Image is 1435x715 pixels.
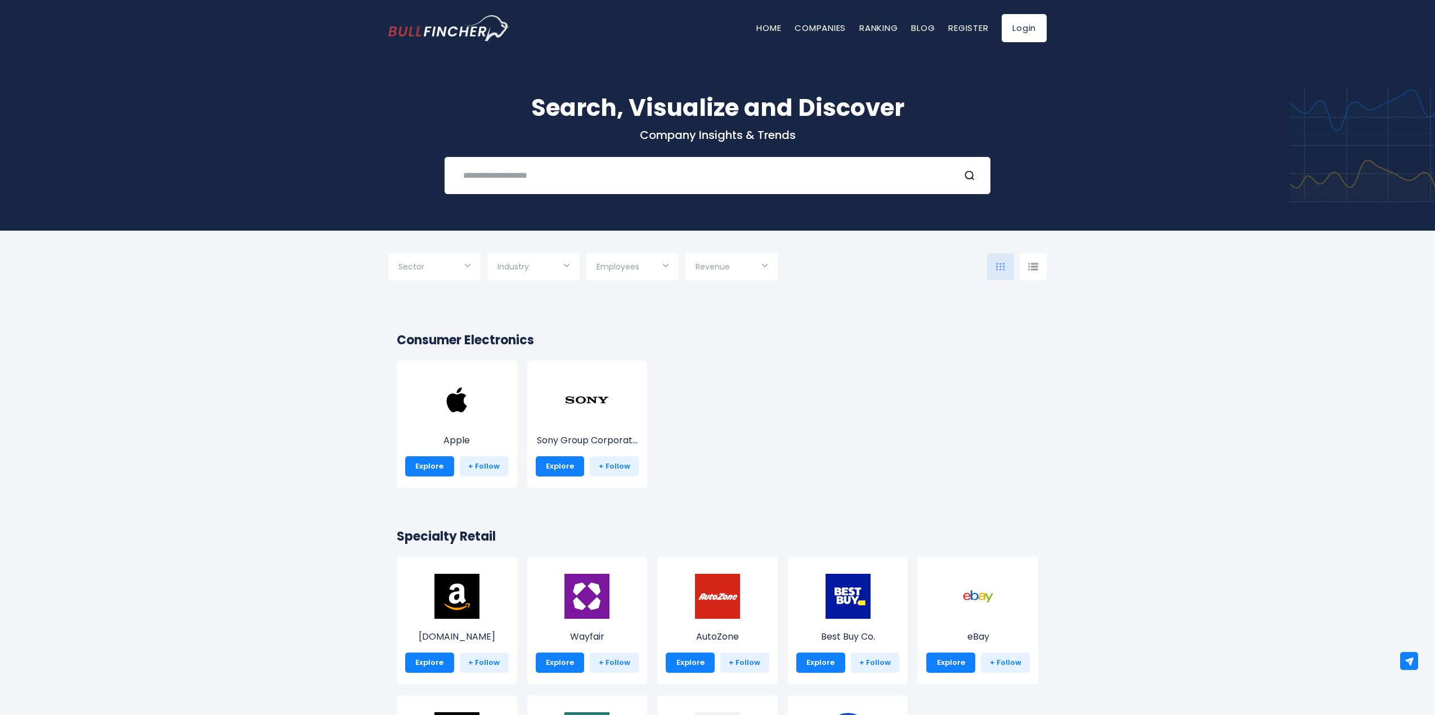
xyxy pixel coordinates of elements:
p: Best Buy Co. [796,630,900,644]
a: + Follow [590,456,639,476]
span: Industry [497,262,529,272]
a: Login [1002,14,1047,42]
span: Sector [398,262,424,272]
p: eBay [926,630,1030,644]
h2: Specialty Retail [397,527,1038,546]
input: Selection [597,258,669,278]
img: icon-comp-list-view.svg [1028,263,1038,271]
img: Bullfincher logo [388,15,510,41]
img: W.png [564,574,609,619]
a: Apple [405,398,509,447]
p: Amazon.com [405,630,509,644]
a: Explore [666,653,715,673]
a: Explore [536,653,585,673]
a: Home [756,22,781,34]
a: Companies [795,22,846,34]
a: + Follow [590,653,639,673]
img: BBY.png [826,574,871,619]
a: + Follow [460,456,509,476]
a: Explore [405,653,454,673]
h2: Consumer Electronics [397,331,1038,349]
p: Apple [405,434,509,447]
a: Explore [536,456,585,476]
img: AMZN.png [434,574,479,619]
p: AutoZone [666,630,769,644]
a: eBay [926,595,1030,644]
a: Go to homepage [388,15,509,41]
img: AZO.png [695,574,740,619]
a: Explore [926,653,975,673]
span: Employees [597,262,639,272]
img: icon-comp-grid.svg [996,263,1005,271]
a: + Follow [851,653,900,673]
a: + Follow [720,653,769,673]
input: Selection [398,258,470,278]
a: Explore [796,653,845,673]
a: Ranking [859,22,898,34]
button: Search [964,168,979,183]
p: Sony Group Corporation [536,434,639,447]
p: Wayfair [536,630,639,644]
img: AAPL.png [434,377,479,422]
a: Sony Group Corporat... [536,398,639,447]
input: Selection [696,258,768,278]
a: Register [948,22,988,34]
a: + Follow [981,653,1030,673]
a: Explore [405,456,454,476]
a: Blog [911,22,935,34]
h1: Search, Visualize and Discover [388,90,1047,125]
p: Company Insights & Trends [388,128,1047,142]
span: Revenue [696,262,730,272]
img: SONY.png [564,377,609,422]
a: Wayfair [536,595,639,644]
a: AutoZone [666,595,769,644]
img: EBAY.png [956,574,1001,619]
a: Best Buy Co. [796,595,900,644]
input: Selection [497,258,569,278]
a: [DOMAIN_NAME] [405,595,509,644]
a: + Follow [460,653,509,673]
